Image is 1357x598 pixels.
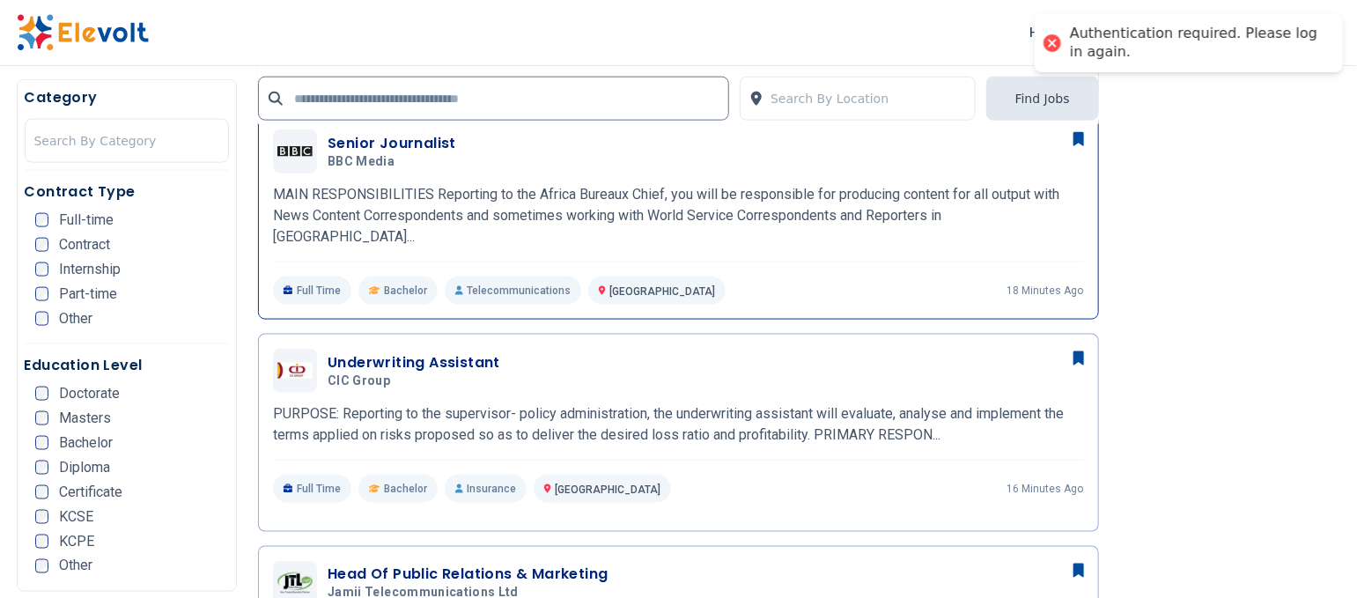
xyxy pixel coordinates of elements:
[555,484,660,496] span: [GEOGRAPHIC_DATA]
[25,87,230,108] h5: Category
[328,352,500,373] h3: Underwriting Assistant
[328,565,608,586] h3: Head Of Public Relations & Marketing
[328,154,395,170] span: BBC Media
[328,373,390,389] span: CIC group
[1070,25,1325,62] div: Authentication required. Please log in again.
[59,461,110,475] span: Diploma
[1269,513,1357,598] iframe: Chat Widget
[59,312,92,326] span: Other
[17,14,149,51] img: Elevolt
[35,436,49,450] input: Bachelor
[445,277,581,305] p: Telecommunications
[59,213,114,227] span: Full-time
[1007,482,1084,496] p: 16 minutes ago
[384,482,427,496] span: Bachelor
[35,559,49,573] input: Other
[35,262,49,277] input: Internship
[273,129,1084,305] a: BBC MediaSenior JournalistBBC MediaMAIN RESPONSIBILITIES Reporting to the Africa Bureaux Chief, y...
[273,184,1084,247] p: MAIN RESPONSIBILITIES Reporting to the Africa Bureaux Chief, you will be responsible for producin...
[59,535,94,549] span: KCPE
[25,355,230,376] h5: Education Level
[35,485,49,499] input: Certificate
[59,559,92,573] span: Other
[35,213,49,227] input: Full-time
[273,277,351,305] p: Full Time
[273,349,1084,503] a: CIC groupUnderwriting AssistantCIC groupPURPOSE: Reporting to the supervisor- policy administrati...
[25,181,230,203] h5: Contract Type
[35,387,49,401] input: Doctorate
[59,262,121,277] span: Internship
[609,285,715,298] span: [GEOGRAPHIC_DATA]
[277,363,313,379] img: CIC group
[35,287,49,301] input: Part-time
[59,436,113,450] span: Bachelor
[445,475,527,503] p: Insurance
[35,411,49,425] input: Masters
[273,475,351,503] p: Full Time
[59,387,120,401] span: Doctorate
[1023,18,1073,47] a: Home
[59,411,111,425] span: Masters
[59,287,117,301] span: Part-time
[59,510,93,524] span: KCSE
[328,133,456,154] h3: Senior Journalist
[277,146,313,156] img: BBC Media
[273,403,1084,446] p: PURPOSE: Reporting to the supervisor- policy administration, the underwriting assistant will eval...
[59,485,122,499] span: Certificate
[35,238,49,252] input: Contract
[35,510,49,524] input: KCSE
[35,461,49,475] input: Diploma
[986,77,1099,121] button: Find Jobs
[1007,284,1084,298] p: 18 minutes ago
[59,238,110,252] span: Contract
[35,535,49,549] input: KCPE
[35,312,49,326] input: Other
[384,284,427,298] span: Bachelor
[277,572,313,593] img: Jamii Telecommunications Ltd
